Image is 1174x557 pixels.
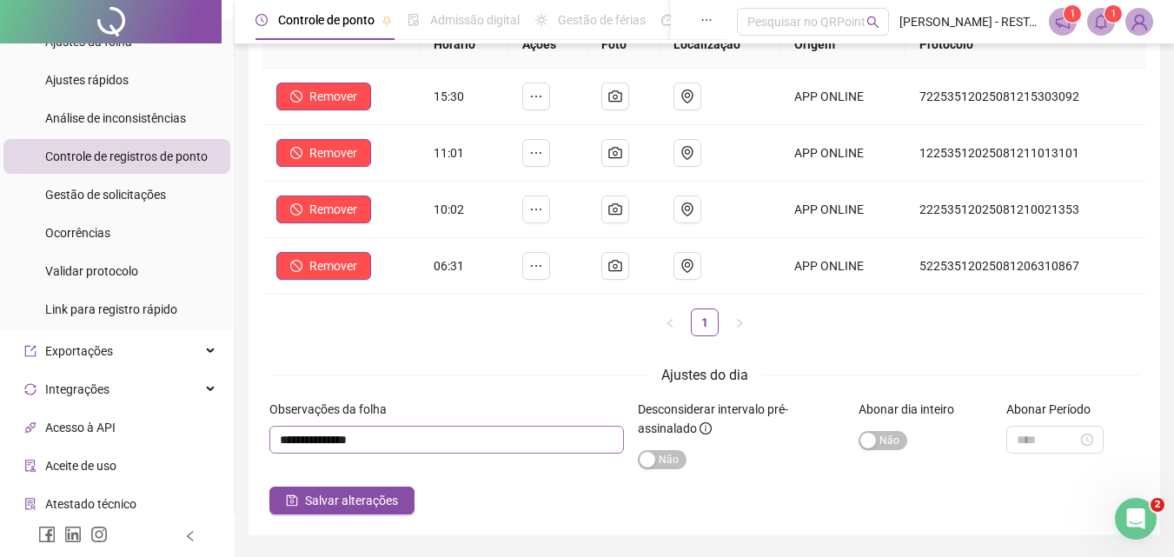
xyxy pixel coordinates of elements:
span: Salvar alterações [305,491,398,510]
td: APP ONLINE [780,69,905,125]
span: Gestão de férias [558,13,646,27]
span: stop [290,260,302,272]
span: ellipsis [529,202,543,216]
span: Link para registro rápido [45,302,177,316]
span: Aceite de uso [45,459,116,473]
label: Abonar Período [1006,400,1102,419]
span: 1 [1111,8,1117,20]
span: Acesso à API [45,421,116,434]
span: facebook [38,526,56,543]
span: ellipsis [529,146,543,160]
span: Remover [309,256,357,275]
span: pushpin [381,16,392,26]
span: Admissão digital [430,13,520,27]
span: bell [1093,14,1109,30]
label: Observações da folha [269,400,398,419]
span: search [866,16,879,29]
span: instagram [90,526,108,543]
span: Gestão de solicitações [45,188,166,202]
span: ellipsis [529,90,543,103]
td: APP ONLINE [780,125,905,182]
span: Ajustes rápidos [45,73,129,87]
span: Exportações [45,344,113,358]
li: 1 [691,308,719,336]
span: right [734,318,745,328]
span: 15:30 [434,90,464,103]
li: Página anterior [656,308,684,336]
button: left [656,308,684,336]
span: environment [680,259,694,273]
span: environment [680,90,694,103]
span: stop [290,90,302,103]
span: 10:02 [434,202,464,216]
th: Horário [420,21,509,69]
span: audit [24,460,36,472]
span: stop [290,203,302,216]
span: Remover [309,143,357,162]
span: Desconsiderar intervalo pré-assinalado [638,402,788,435]
img: 77059 [1126,9,1152,35]
span: sync [24,383,36,395]
td: 22253512025081210021353 [905,182,1146,238]
span: ellipsis [529,259,543,273]
span: clock-circle [255,14,268,26]
span: notification [1055,14,1071,30]
span: environment [680,146,694,160]
td: APP ONLINE [780,238,905,295]
span: Remover [309,200,357,219]
span: Validar protocolo [45,264,138,278]
span: camera [608,146,622,160]
td: 72253512025081215303092 [905,69,1146,125]
th: Ações [508,21,587,69]
span: camera [608,202,622,216]
span: ellipsis [700,14,713,26]
span: file-done [408,14,420,26]
span: 1 [1070,8,1076,20]
span: Análise de inconsistências [45,111,186,125]
li: Próxima página [726,308,753,336]
span: 06:31 [434,259,464,273]
span: environment [680,202,694,216]
span: Ocorrências [45,226,110,240]
button: Remover [276,196,371,223]
th: Origem [780,21,905,69]
button: Salvar alterações [269,487,415,514]
span: export [24,345,36,357]
td: 12253512025081211013101 [905,125,1146,182]
span: [PERSON_NAME] - RESTAURANTE EATS FOR YOU [899,12,1038,31]
a: 1 [692,309,718,335]
span: linkedin [64,526,82,543]
span: left [665,318,675,328]
span: api [24,421,36,434]
span: Integrações [45,382,109,396]
button: Remover [276,252,371,280]
label: Abonar dia inteiro [859,400,965,419]
iframe: Intercom live chat [1115,498,1157,540]
span: 11:01 [434,146,464,160]
button: right [726,308,753,336]
span: Controle de ponto [278,13,375,27]
sup: 1 [1104,5,1122,23]
span: sun [535,14,547,26]
button: Remover [276,83,371,110]
span: 2 [1151,498,1164,512]
span: Atestado técnico [45,497,136,511]
th: Protocolo [905,21,1146,69]
span: solution [24,498,36,510]
th: Foto [587,21,659,69]
button: Remover [276,139,371,167]
span: Controle de registros de ponto [45,149,208,163]
span: Remover [309,87,357,106]
span: dashboard [661,14,673,26]
span: info-circle [700,422,712,434]
td: 52253512025081206310867 [905,238,1146,295]
span: save [286,494,298,507]
span: left [184,530,196,542]
td: APP ONLINE [780,182,905,238]
span: camera [608,90,622,103]
span: stop [290,147,302,159]
sup: 1 [1064,5,1081,23]
th: Localização [660,21,781,69]
span: Ajustes do dia [661,367,748,383]
span: camera [608,259,622,273]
